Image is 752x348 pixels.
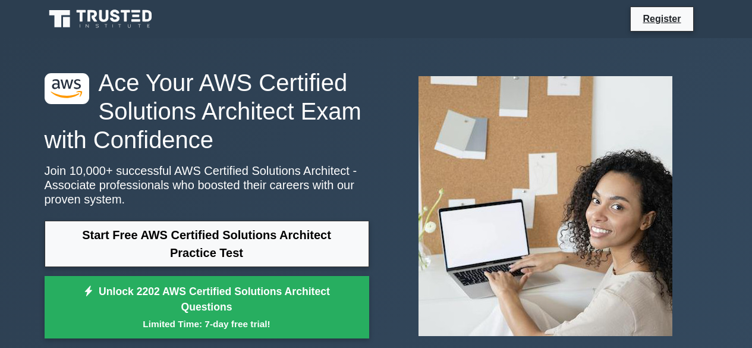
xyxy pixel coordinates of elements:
[45,68,369,154] h1: Ace Your AWS Certified Solutions Architect Exam with Confidence
[45,276,369,339] a: Unlock 2202 AWS Certified Solutions Architect QuestionsLimited Time: 7-day free trial!
[45,221,369,267] a: Start Free AWS Certified Solutions Architect Practice Test
[59,317,354,331] small: Limited Time: 7-day free trial!
[45,164,369,206] p: Join 10,000+ successful AWS Certified Solutions Architect - Associate professionals who boosted t...
[635,11,688,26] a: Register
